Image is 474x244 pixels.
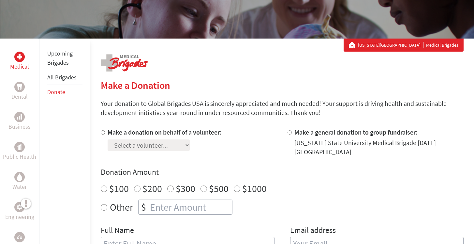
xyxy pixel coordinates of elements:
[358,42,423,48] a: [US_STATE][GEOGRAPHIC_DATA]
[17,54,22,59] img: Medical
[101,79,464,91] h2: Make a Donation
[47,50,73,66] a: Upcoming Brigades
[139,200,149,214] div: $
[14,172,25,182] div: Water
[14,82,25,92] div: Dental
[11,82,28,101] a: DentalDental
[14,112,25,122] div: Business
[3,152,36,161] p: Public Health
[11,92,28,101] p: Dental
[3,142,36,161] a: Public HealthPublic Health
[101,225,134,237] label: Full Name
[5,212,34,221] p: Engineering
[17,235,22,239] img: Legal Empowerment
[47,73,77,81] a: All Brigades
[14,202,25,212] div: Engineering
[242,182,267,195] label: $1000
[8,122,31,131] p: Business
[10,62,29,71] p: Medical
[209,182,229,195] label: $500
[47,85,82,99] li: Donate
[17,173,22,181] img: Water
[108,128,222,136] label: Make a donation on behalf of a volunteer:
[101,167,464,177] h4: Donation Amount
[290,225,336,237] label: Email address
[149,200,232,214] input: Enter Amount
[14,142,25,152] div: Public Health
[47,70,82,85] li: All Brigades
[294,138,464,156] div: [US_STATE] State University Medical Brigade [DATE] [GEOGRAPHIC_DATA]
[17,204,22,210] img: Engineering
[47,46,82,70] li: Upcoming Brigades
[12,182,27,191] p: Water
[109,182,129,195] label: $100
[14,52,25,62] div: Medical
[101,99,464,117] p: Your donation to Global Brigades USA is sincerely appreciated and much needed! Your support is dr...
[47,88,65,96] a: Donate
[176,182,195,195] label: $300
[12,172,27,191] a: WaterWater
[110,200,133,215] label: Other
[10,52,29,71] a: MedicalMedical
[8,112,31,131] a: BusinessBusiness
[101,54,148,72] img: logo-medical.png
[17,114,22,120] img: Business
[349,42,458,48] div: Medical Brigades
[17,84,22,90] img: Dental
[142,182,162,195] label: $200
[14,232,25,242] div: Legal Empowerment
[5,202,34,221] a: EngineeringEngineering
[294,128,418,136] label: Make a general donation to group fundraiser:
[17,144,22,150] img: Public Health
